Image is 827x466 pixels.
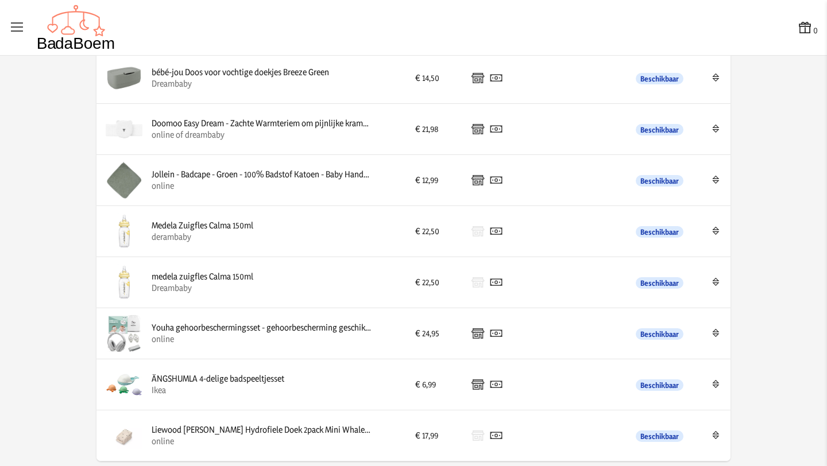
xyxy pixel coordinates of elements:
[152,271,253,282] div: medela zuigfles Calma 150ml
[152,78,329,90] div: Dreambaby
[37,5,115,51] img: Badaboem
[152,282,253,294] div: Dreambaby
[152,129,372,141] div: online of dreambaby
[797,20,818,36] button: 0
[415,72,453,84] div: € 14,50
[636,226,683,238] span: Beschikbaar
[152,169,372,180] div: Jollein - Badcape - Groen - 100% Badstof Katoen - Baby Handdoek met Badcape, Omslagdoek, Badponch...
[415,379,453,390] div: € 6,99
[152,118,372,129] div: Doomoo Easy Dream - Zachte Warmteriem om pijnlijke krampjes van je baby verzachten - Organisch ka...
[152,322,372,333] div: Youha gehoorbeschermingsset - gehoorbescherming geschikt voor Baby’s en Peuters (0-4 jaar) - 2-in...
[636,328,683,340] span: Beschikbaar
[636,175,683,187] span: Beschikbaar
[415,174,453,186] div: € 12,99
[152,436,372,447] div: online
[415,430,453,441] div: € 17,99
[152,180,372,192] div: online
[636,124,683,135] span: Beschikbaar
[152,385,284,396] div: Ikea
[152,67,329,78] div: bébé-jou Doos voor vochtige doekjes Breeze Green
[636,379,683,391] span: Beschikbaar
[152,424,372,436] div: Liewood [PERSON_NAME] Hydrofiele Doek 2pack Mini Whale/sandy
[636,430,683,442] span: Beschikbaar
[636,73,683,84] span: Beschikbaar
[415,328,453,339] div: € 24,95
[152,333,372,345] div: online
[415,226,453,237] div: € 22,50
[152,231,253,243] div: derambaby
[636,277,683,289] span: Beschikbaar
[415,277,453,288] div: € 22,50
[415,123,453,135] div: € 21,98
[152,220,253,231] div: Medela Zuigfles Calma 150ml
[152,373,284,385] div: ÄNGSHUMLA 4-delige badspeeltjesset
